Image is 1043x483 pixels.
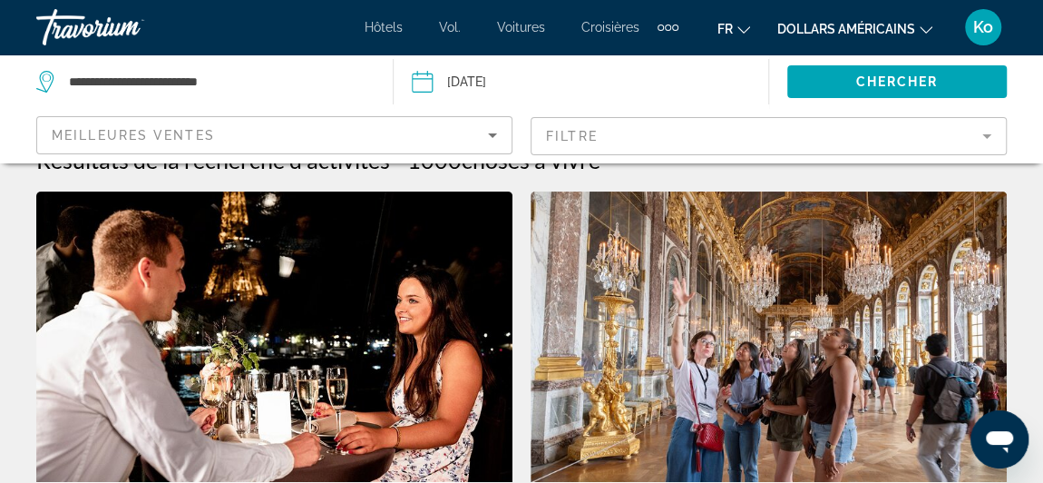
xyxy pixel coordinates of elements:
button: Éléments de navigation supplémentaires [658,13,678,42]
button: Filter [531,116,1007,156]
button: Date: Dec 23, 2025 [412,54,768,109]
button: Changer de devise [777,15,932,42]
a: Travorium [36,4,218,51]
font: fr [717,22,733,36]
a: Vol. [439,20,461,34]
mat-select: Sort by [52,124,497,146]
img: 24.jpg [36,192,512,482]
font: Ko [973,17,993,36]
span: Chercher [855,74,938,89]
a: Croisières [581,20,639,34]
button: Menu utilisateur [960,8,1007,46]
iframe: Bouton de lancement de la fenêtre de messagerie [970,410,1028,468]
span: Meilleures ventes [52,128,215,143]
button: Chercher [787,65,1008,98]
font: dollars américains [777,22,915,36]
a: Hôtels [365,20,403,34]
img: a1.jpg [531,192,1007,482]
a: Voitures [497,20,545,34]
button: Changer de langue [717,15,750,42]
